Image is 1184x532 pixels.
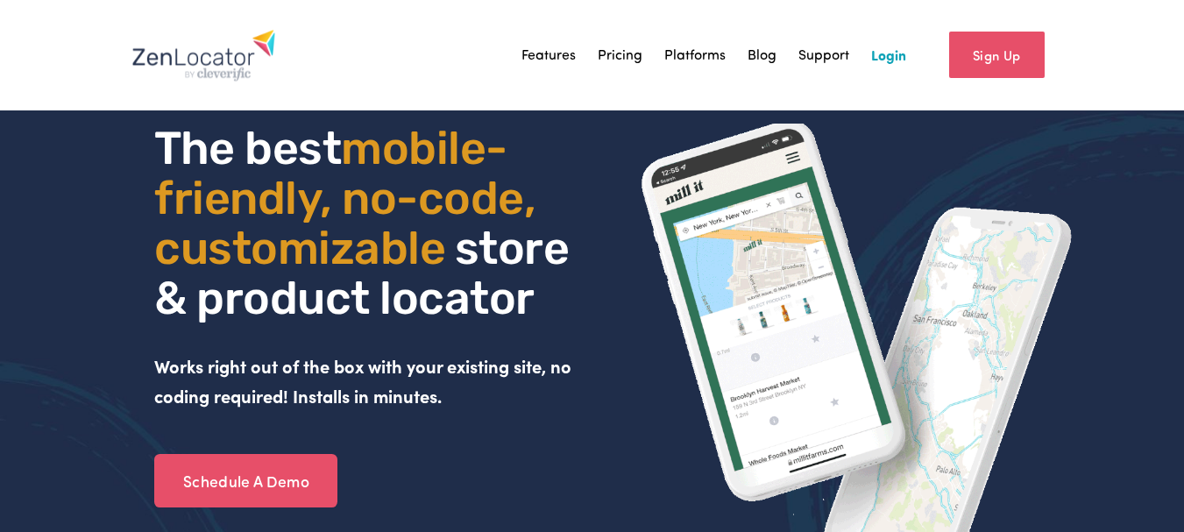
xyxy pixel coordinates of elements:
a: Platforms [664,42,726,68]
a: Sign Up [949,32,1045,78]
a: Schedule A Demo [154,454,337,508]
span: store & product locator [154,221,578,325]
img: Zenlocator [131,29,276,82]
span: mobile- friendly, no-code, customizable [154,121,545,275]
a: Blog [748,42,776,68]
strong: Works right out of the box with your existing site, no coding required! Installs in minutes. [154,354,576,408]
a: Login [871,42,906,68]
a: Pricing [598,42,642,68]
span: The best [154,121,341,175]
a: Features [521,42,576,68]
a: Support [798,42,849,68]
